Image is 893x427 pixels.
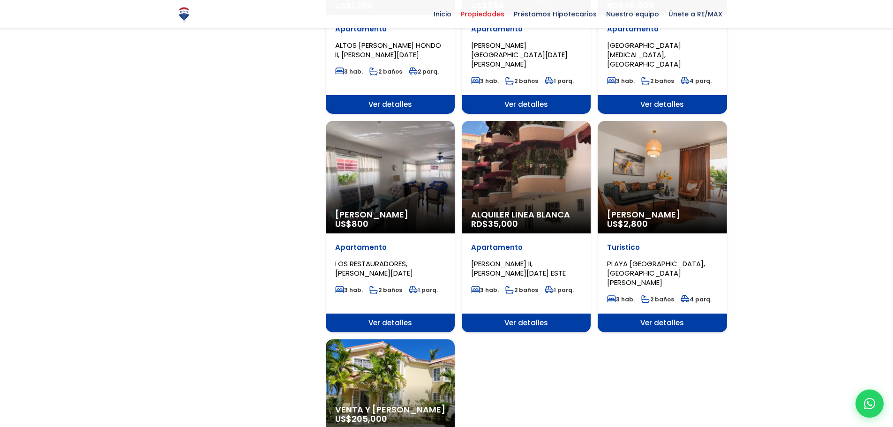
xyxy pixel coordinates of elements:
span: 2 baños [641,295,674,303]
span: 3 hab. [471,77,499,85]
span: 1 parq. [545,286,574,294]
a: [PERSON_NAME] US$800 Apartamento LOS RESTAURADORES, [PERSON_NAME][DATE] 3 hab. 2 baños 1 parq. Ve... [326,121,455,332]
span: 3 hab. [335,286,363,294]
span: Nuestro equipo [601,7,664,21]
span: [PERSON_NAME] II, [PERSON_NAME][DATE] ESTE [471,259,566,278]
p: Apartamento [471,24,581,34]
span: LOS RESTAURADORES, [PERSON_NAME][DATE] [335,259,413,278]
span: Alquiler Linea Blanca [471,210,581,219]
p: Apartamento [335,24,445,34]
span: ALTOS [PERSON_NAME] HONDO II, [PERSON_NAME][DATE] [335,40,441,60]
span: 3 hab. [471,286,499,294]
span: 35,000 [488,218,518,230]
span: 205,000 [352,413,387,425]
span: Ver detalles [598,314,727,332]
span: 3 hab. [607,77,635,85]
span: 1 parq. [545,77,574,85]
span: RD$ [471,218,518,230]
span: 2,800 [623,218,648,230]
span: 3 hab. [335,67,363,75]
p: Apartamento [335,243,445,252]
span: Ver detalles [326,314,455,332]
span: Ver detalles [598,95,727,114]
span: [PERSON_NAME][GEOGRAPHIC_DATA][DATE][PERSON_NAME] [471,40,568,69]
span: PLAYA [GEOGRAPHIC_DATA], [GEOGRAPHIC_DATA][PERSON_NAME] [607,259,705,287]
span: 3 hab. [607,295,635,303]
span: Únete a RE/MAX [664,7,727,21]
img: Logo de REMAX [176,6,192,22]
span: 4 parq. [681,77,712,85]
span: Préstamos Hipotecarios [509,7,601,21]
span: Propiedades [456,7,509,21]
span: US$ [607,218,648,230]
span: 4 parq. [681,295,712,303]
span: 2 baños [641,77,674,85]
span: 2 baños [505,77,538,85]
a: Alquiler Linea Blanca RD$35,000 Apartamento [PERSON_NAME] II, [PERSON_NAME][DATE] ESTE 3 hab. 2 b... [462,121,591,332]
p: Turistico [607,243,717,252]
span: Venta y [PERSON_NAME] [335,405,445,414]
span: 2 parq. [409,67,439,75]
span: US$ [335,413,387,425]
span: [GEOGRAPHIC_DATA][MEDICAL_DATA], [GEOGRAPHIC_DATA] [607,40,681,69]
span: Ver detalles [462,314,591,332]
span: 800 [352,218,368,230]
span: Ver detalles [462,95,591,114]
a: [PERSON_NAME] US$2,800 Turistico PLAYA [GEOGRAPHIC_DATA], [GEOGRAPHIC_DATA][PERSON_NAME] 3 hab. 2... [598,121,727,332]
span: 2 baños [369,286,402,294]
span: [PERSON_NAME] [335,210,445,219]
p: Apartamento [471,243,581,252]
span: 2 baños [505,286,538,294]
span: Ver detalles [326,95,455,114]
span: US$ [335,218,368,230]
p: Apartamento [607,24,717,34]
span: 2 baños [369,67,402,75]
span: 1 parq. [409,286,438,294]
span: Inicio [429,7,456,21]
span: [PERSON_NAME] [607,210,717,219]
